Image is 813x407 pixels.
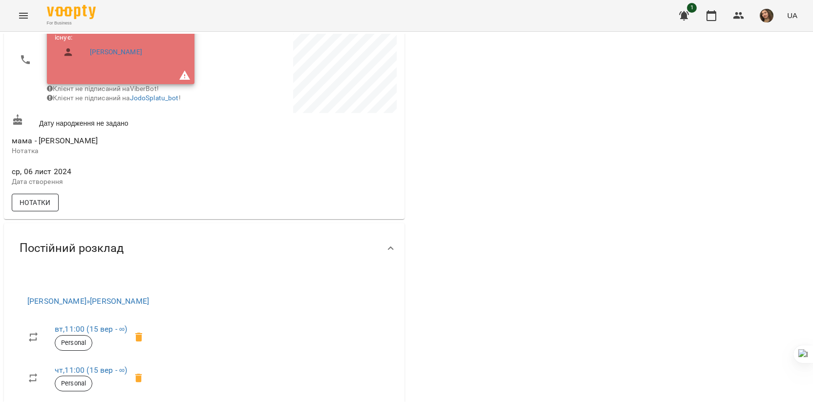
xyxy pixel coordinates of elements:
span: 1 [687,3,697,13]
div: Дату народження не задано [10,112,204,130]
span: Видалити приватний урок Анастасія Іванова вт 11:00 клієнта Каріна Загоруйко [127,325,150,349]
a: вт,11:00 (15 вер - ∞) [55,324,127,334]
a: [PERSON_NAME]»[PERSON_NAME] [27,296,149,306]
img: Voopty Logo [47,5,96,19]
span: Постійний розклад [20,241,124,256]
div: Постійний розклад [4,223,405,273]
span: мама - [PERSON_NAME] [12,136,98,145]
span: Видалити приватний урок Анастасія Іванова чт 11:00 клієнта Каріна Загоруйко [127,366,150,390]
p: Нотатка [12,146,202,156]
span: Нотатки [20,197,51,208]
span: Personal [55,379,92,388]
a: [PERSON_NAME] [90,47,142,57]
img: e02786069a979debee2ecc2f3beb162c.jpeg [760,9,773,23]
button: Menu [12,4,35,27]
span: ср, 06 лист 2024 [12,166,202,178]
span: Personal [55,339,92,347]
button: Нотатки [12,194,59,211]
p: Дата створення [12,177,202,187]
span: Клієнт не підписаний на ViberBot! [47,85,159,92]
span: Клієнт не підписаний на ! [47,94,181,102]
button: UA [783,6,801,24]
span: UA [787,10,797,21]
a: чт,11:00 (15 вер - ∞) [55,365,127,375]
span: For Business [47,20,96,26]
a: JodoSplatu_bot [130,94,179,102]
ul: Клієнт із цим номером телефону вже існує: [55,23,187,66]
